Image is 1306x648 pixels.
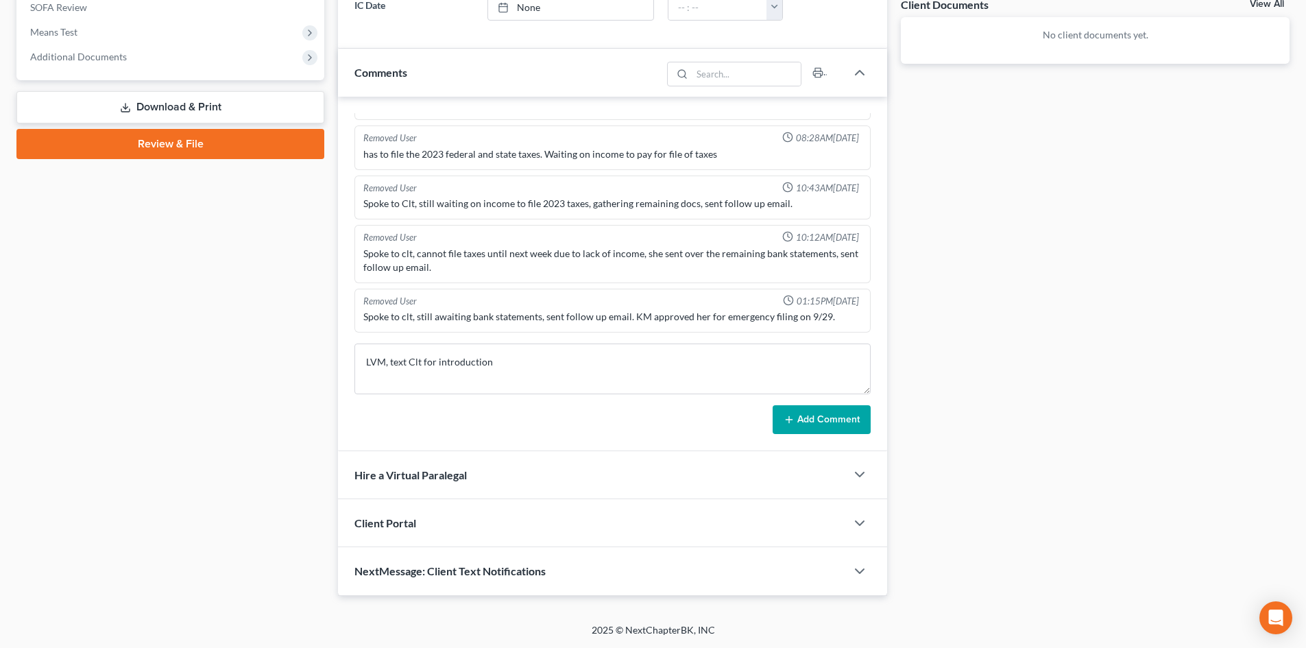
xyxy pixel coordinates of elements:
[30,1,87,13] span: SOFA Review
[912,28,1279,42] p: No client documents yet.
[354,516,416,529] span: Client Portal
[30,51,127,62] span: Additional Documents
[363,310,862,324] div: Spoke to clt, still awaiting bank statements, sent follow up email. KM approved her for emergency...
[797,295,859,308] span: 01:15PM[DATE]
[30,26,77,38] span: Means Test
[354,66,407,79] span: Comments
[796,231,859,244] span: 10:12AM[DATE]
[363,132,417,145] div: Removed User
[263,623,1044,648] div: 2025 © NextChapterBK, INC
[16,129,324,159] a: Review & File
[363,147,862,161] div: has to file the 2023 federal and state taxes. Waiting on income to pay for file of taxes
[363,295,417,308] div: Removed User
[363,197,862,211] div: Spoke to Clt, still waiting on income to file 2023 taxes, gathering remaining docs, sent follow u...
[1259,601,1292,634] div: Open Intercom Messenger
[363,182,417,195] div: Removed User
[773,405,871,434] button: Add Comment
[16,91,324,123] a: Download & Print
[363,231,417,244] div: Removed User
[796,182,859,195] span: 10:43AM[DATE]
[796,132,859,145] span: 08:28AM[DATE]
[363,247,862,274] div: Spoke to clt, cannot file taxes until next week due to lack of income, she sent over the remainin...
[354,468,467,481] span: Hire a Virtual Paralegal
[354,564,546,577] span: NextMessage: Client Text Notifications
[692,62,801,86] input: Search...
